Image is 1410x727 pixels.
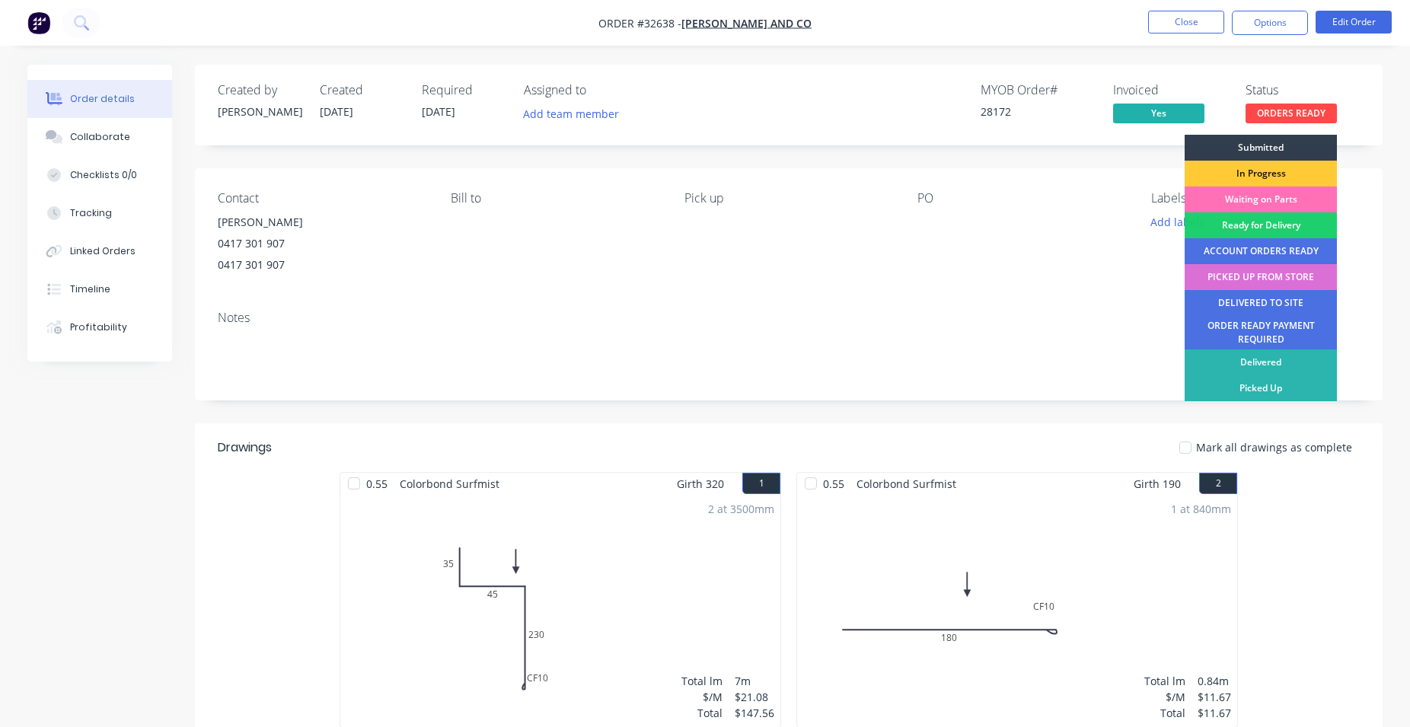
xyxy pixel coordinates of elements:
img: Factory [27,11,50,34]
button: Add team member [524,104,627,124]
div: ORDER READY PAYMENT REQUIRED [1185,316,1337,349]
button: ORDERS READY [1246,104,1337,126]
span: [DATE] [422,104,455,119]
div: Status [1246,83,1360,97]
div: Labels [1151,191,1360,206]
div: $11.67 [1198,689,1231,705]
div: Total lm [681,673,723,689]
div: [PERSON_NAME] [218,212,426,233]
button: Checklists 0/0 [27,156,172,194]
button: Profitability [27,308,172,346]
div: Delivered [1185,349,1337,375]
button: Tracking [27,194,172,232]
div: 0.84m [1198,673,1231,689]
a: [PERSON_NAME] AND CO [681,16,812,30]
div: MYOB Order # [981,83,1095,97]
div: Waiting on Parts [1185,187,1337,212]
div: Created by [218,83,301,97]
div: Contact [218,191,426,206]
button: Close [1148,11,1224,33]
button: Timeline [27,270,172,308]
span: Girth 320 [677,473,724,495]
div: Created [320,83,404,97]
div: 28172 [981,104,1095,120]
div: Total lm [1144,673,1185,689]
div: Timeline [70,282,110,296]
div: Linked Orders [70,244,136,258]
div: Pick up [684,191,893,206]
div: Drawings [218,438,272,457]
div: 0417 301 907 [218,233,426,254]
div: In Progress [1185,161,1337,187]
div: [PERSON_NAME]0417 301 9070417 301 907 [218,212,426,276]
span: Girth 190 [1134,473,1181,495]
button: Order details [27,80,172,118]
div: Submitted [1185,135,1337,161]
div: PICKED UP FROM STORE [1185,264,1337,290]
div: PO [917,191,1126,206]
button: 2 [1199,473,1237,494]
div: 0CF101801 at 840mmTotal lm$/MTotal0.84m$11.67$11.67 [797,495,1237,727]
button: Add team member [515,104,627,124]
div: 0417 301 907 [218,254,426,276]
div: Profitability [70,320,127,334]
div: $21.08 [735,689,774,705]
div: Notes [218,311,1360,325]
div: DELIVERED TO SITE [1185,290,1337,316]
button: Options [1232,11,1308,35]
div: Total [1144,705,1185,721]
span: Yes [1113,104,1204,123]
div: Bill to [451,191,659,206]
span: [DATE] [320,104,353,119]
span: Order #32638 - [598,16,681,30]
div: Required [422,83,506,97]
div: 7m [735,673,774,689]
div: Picked Up [1185,375,1337,401]
button: Linked Orders [27,232,172,270]
button: Collaborate [27,118,172,156]
span: ORDERS READY [1246,104,1337,123]
div: 1 at 840mm [1171,501,1231,517]
div: Checklists 0/0 [70,168,137,182]
button: Add labels [1142,212,1212,232]
div: Total [681,705,723,721]
div: Assigned to [524,83,676,97]
div: Tracking [70,206,112,220]
div: 2 at 3500mm [708,501,774,517]
div: Collaborate [70,130,130,144]
div: Order details [70,92,135,106]
span: 0.55 [817,473,850,495]
div: $11.67 [1198,705,1231,721]
div: $/M [681,689,723,705]
div: [PERSON_NAME] [218,104,301,120]
div: $147.56 [735,705,774,721]
button: 1 [742,473,780,494]
div: $/M [1144,689,1185,705]
div: ACCOUNT ORDERS READY [1185,238,1337,264]
span: Colorbond Surfmist [850,473,962,495]
span: 0.55 [360,473,394,495]
div: Ready for Delivery [1185,212,1337,238]
div: 03545CF102302 at 3500mmTotal lm$/MTotal7m$21.08$147.56 [340,495,780,727]
button: Edit Order [1316,11,1392,33]
div: Invoiced [1113,83,1227,97]
span: Colorbond Surfmist [394,473,506,495]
